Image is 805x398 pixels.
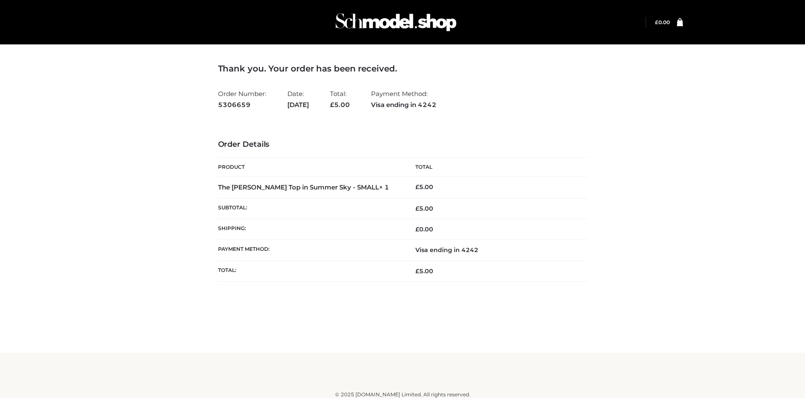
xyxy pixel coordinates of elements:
strong: The [PERSON_NAME] Top in Summer Sky - SMALL [218,183,389,191]
strong: [DATE] [287,99,309,110]
span: £ [415,225,419,233]
bdi: 5.00 [415,183,433,191]
strong: 5306659 [218,99,266,110]
h3: Order Details [218,140,587,149]
h3: Thank you. Your order has been received. [218,63,587,74]
th: Shipping: [218,219,403,240]
span: 5.00 [415,205,433,212]
th: Total [403,158,587,177]
bdi: 0.00 [415,225,433,233]
span: £ [655,19,658,25]
li: Order Number: [218,86,266,112]
th: Subtotal: [218,198,403,219]
span: £ [415,183,419,191]
th: Total: [218,261,403,281]
td: Visa ending in 4242 [403,240,587,261]
strong: × 1 [379,183,389,191]
a: £0.00 [655,19,670,25]
strong: Visa ending in 4242 [371,99,437,110]
li: Date: [287,86,309,112]
span: £ [415,267,419,275]
li: Payment Method: [371,86,437,112]
span: 5.00 [330,101,350,109]
span: 5.00 [415,267,433,275]
li: Total: [330,86,350,112]
img: Schmodel Admin 964 [333,5,459,39]
span: £ [330,101,334,109]
span: £ [415,205,419,212]
th: Payment method: [218,240,403,261]
bdi: 0.00 [655,19,670,25]
th: Product [218,158,403,177]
